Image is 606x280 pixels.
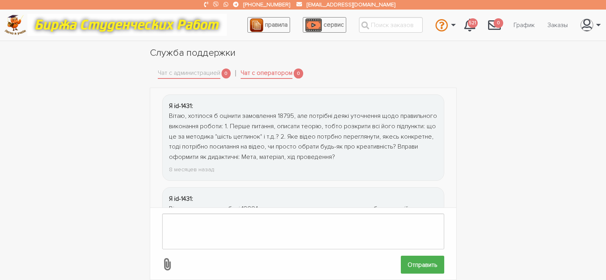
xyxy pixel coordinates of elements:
img: logo-c4363faeb99b52c628a42810ed6dfb4293a56d4e4775eb116515dfe7f33672af.png [4,15,26,35]
div: 8 месяцев назад [169,165,437,174]
input: Поиск заказов [359,17,423,33]
span: 0 [222,69,231,78]
a: Чат с администрацией [158,68,220,79]
span: 521 [468,18,478,28]
a: [EMAIL_ADDRESS][DOMAIN_NAME] [307,1,395,8]
a: 521 [458,14,482,36]
a: [PHONE_NUMBER] [243,1,290,8]
h1: Служба поддержки [150,46,457,60]
strong: Я id-1431: [169,102,193,110]
a: Чат с оператором [241,68,292,79]
a: сервис [303,17,346,33]
a: 0 [482,14,507,36]
span: 0 [294,69,303,78]
div: Вітаю, хотілося б оцінити замовлення 18795, але потрібні деякі уточнення щодо правильного виконан... [169,111,437,162]
img: motto-12e01f5a76059d5f6a28199ef077b1f78e012cfde436ab5cf1d4517935686d32.gif [27,14,227,36]
img: agreement_icon-feca34a61ba7f3d1581b08bc946b2ec1ccb426f67415f344566775c155b7f62c.png [250,18,263,32]
a: Заказы [541,18,574,33]
span: сервис [324,21,344,29]
a: правила [247,17,290,33]
input: Отправить [401,256,444,274]
a: График [507,18,541,33]
div: Вітаю, питання по роботі 19984, замовник надасть написану курсову роботу по якій написати доклад?... [169,204,437,235]
img: play_icon-49f7f135c9dc9a03216cfdbccbe1e3994649169d890fb554cedf0eac35a01ba8.png [305,18,322,32]
strong: Я id-1431: [169,195,193,203]
span: 0 [494,18,503,28]
span: правила [265,21,288,29]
